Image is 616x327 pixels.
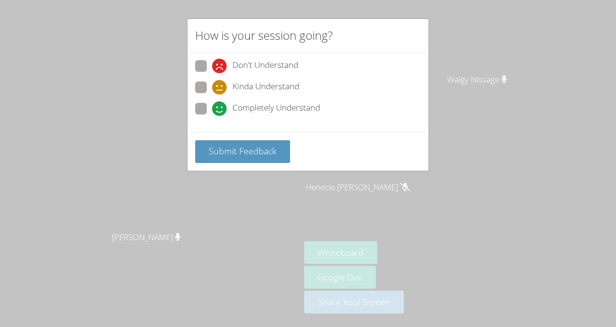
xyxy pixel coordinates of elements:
[195,140,290,163] button: Submit Feedback
[232,59,298,73] span: Don't Understand
[209,145,277,157] span: Submit Feedback
[232,101,320,116] span: Completely Understand
[232,80,299,95] span: Kinda Understand
[195,27,333,44] h2: How is your session going?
